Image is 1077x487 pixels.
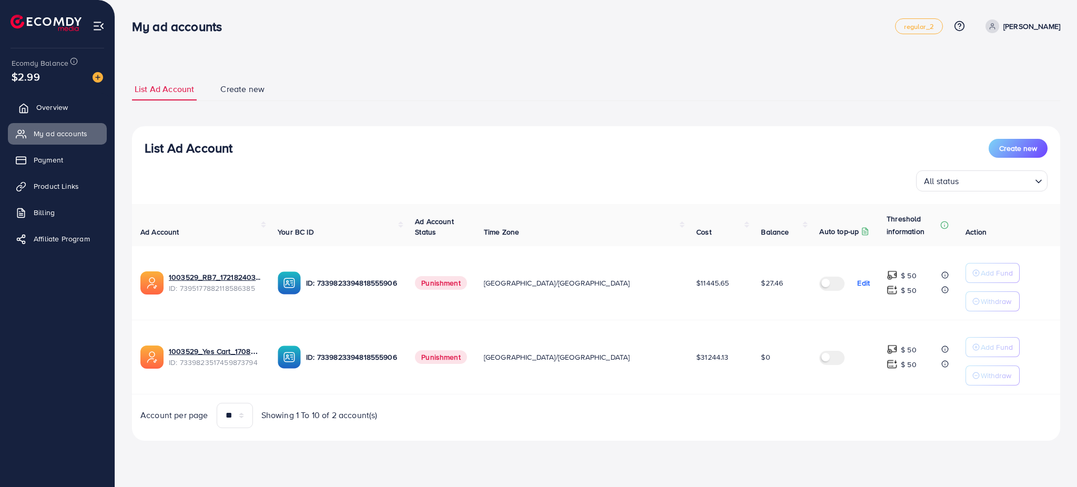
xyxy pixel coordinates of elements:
[696,278,729,288] span: $11445.65
[696,227,712,237] span: Cost
[484,352,630,362] span: [GEOGRAPHIC_DATA]/[GEOGRAPHIC_DATA]
[140,227,179,237] span: Ad Account
[901,269,917,282] p: $ 50
[306,351,398,363] p: ID: 7339823394818555906
[8,176,107,197] a: Product Links
[36,102,68,113] span: Overview
[34,181,79,191] span: Product Links
[857,277,870,289] p: Edit
[135,83,194,95] span: List Ad Account
[922,174,961,189] span: All status
[169,272,261,282] a: 1003529_RB7_1721824035575
[34,207,55,218] span: Billing
[169,272,261,293] div: <span class='underline'>1003529_RB7_1721824035575</span></br>7395177882118586385
[415,276,467,290] span: Punishment
[132,19,230,34] h3: My ad accounts
[696,352,728,362] span: $31244.13
[887,270,898,281] img: top-up amount
[306,277,398,289] p: ID: 7339823394818555906
[901,284,917,297] p: $ 50
[12,69,40,84] span: $2.99
[887,285,898,296] img: top-up amount
[93,72,103,83] img: image
[278,271,301,295] img: ic-ba-acc.ded83a64.svg
[966,366,1020,385] button: Withdraw
[8,149,107,170] a: Payment
[169,346,261,357] a: 1003529_Yes Cart_1708935850423
[981,341,1013,353] p: Add Fund
[12,58,68,68] span: Ecomdy Balance
[761,278,783,288] span: $27.46
[895,18,942,34] a: regular_2
[901,343,917,356] p: $ 50
[966,263,1020,283] button: Add Fund
[220,83,265,95] span: Create new
[278,227,314,237] span: Your BC ID
[415,216,454,237] span: Ad Account Status
[145,140,232,156] h3: List Ad Account
[966,227,987,237] span: Action
[169,357,261,368] span: ID: 7339823517459873794
[887,212,938,238] p: Threshold information
[1003,20,1060,33] p: [PERSON_NAME]
[966,291,1020,311] button: Withdraw
[904,23,933,30] span: regular_2
[761,352,770,362] span: $0
[34,128,87,139] span: My ad accounts
[966,337,1020,357] button: Add Fund
[8,202,107,223] a: Billing
[11,15,82,31] img: logo
[484,278,630,288] span: [GEOGRAPHIC_DATA]/[GEOGRAPHIC_DATA]
[8,228,107,249] a: Affiliate Program
[887,359,898,370] img: top-up amount
[981,19,1060,33] a: [PERSON_NAME]
[981,369,1011,382] p: Withdraw
[34,234,90,244] span: Affiliate Program
[261,409,378,421] span: Showing 1 To 10 of 2 account(s)
[819,225,859,238] p: Auto top-up
[169,346,261,368] div: <span class='underline'>1003529_Yes Cart_1708935850423</span></br>7339823517459873794
[999,143,1037,154] span: Create new
[916,170,1048,191] div: Search for option
[981,295,1011,308] p: Withdraw
[989,139,1048,158] button: Create new
[962,171,1031,189] input: Search for option
[169,283,261,293] span: ID: 7395177882118586385
[8,123,107,144] a: My ad accounts
[140,346,164,369] img: ic-ads-acc.e4c84228.svg
[887,344,898,355] img: top-up amount
[140,409,208,421] span: Account per page
[8,97,107,118] a: Overview
[93,20,105,32] img: menu
[34,155,63,165] span: Payment
[1032,440,1069,479] iframe: Chat
[901,358,917,371] p: $ 50
[140,271,164,295] img: ic-ads-acc.e4c84228.svg
[981,267,1013,279] p: Add Fund
[278,346,301,369] img: ic-ba-acc.ded83a64.svg
[761,227,789,237] span: Balance
[484,227,519,237] span: Time Zone
[415,350,467,364] span: Punishment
